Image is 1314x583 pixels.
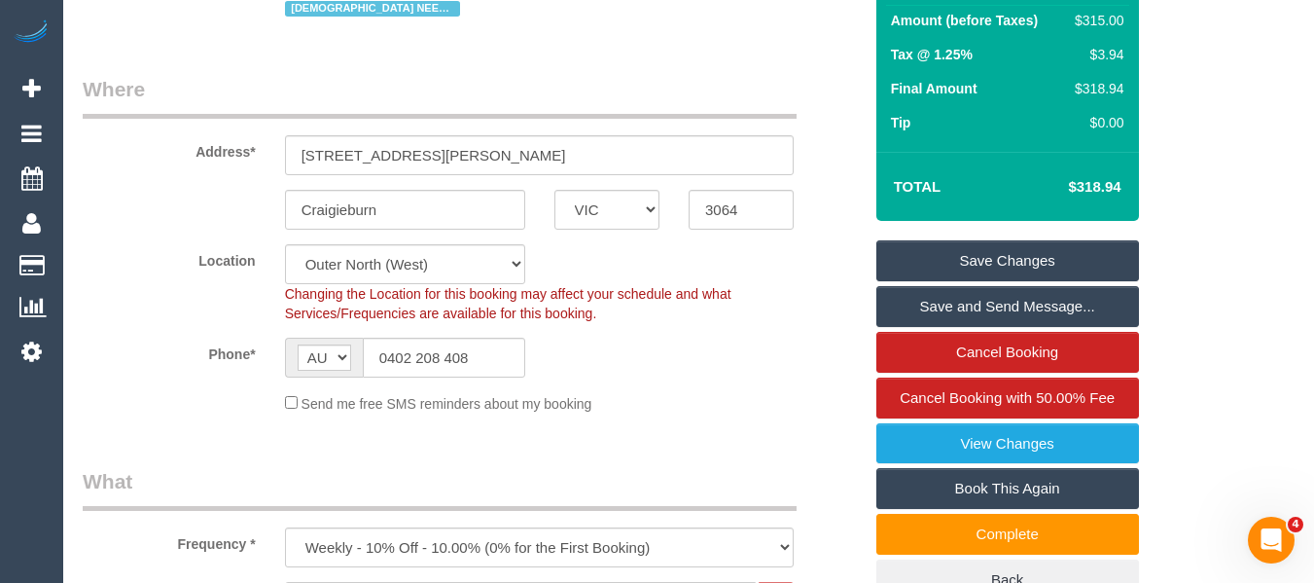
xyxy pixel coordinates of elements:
[876,332,1139,373] a: Cancel Booking
[1066,79,1124,98] div: $318.94
[876,378,1139,419] a: Cancel Booking with 50.00% Fee
[68,244,270,271] label: Location
[83,467,797,511] legend: What
[68,528,270,554] label: Frequency *
[876,286,1139,327] a: Save and Send Message...
[1066,113,1124,132] div: $0.00
[876,240,1139,281] a: Save Changes
[900,389,1115,406] span: Cancel Booking with 50.00% Fee
[302,396,592,412] span: Send me free SMS reminders about my booking
[894,178,941,195] strong: Total
[12,19,51,47] img: Automaid Logo
[68,135,270,162] label: Address*
[1066,45,1124,64] div: $3.94
[876,468,1139,509] a: Book This Again
[68,338,270,364] label: Phone*
[689,190,794,230] input: Post Code*
[891,79,977,98] label: Final Amount
[363,338,525,378] input: Phone*
[876,423,1139,464] a: View Changes
[1248,517,1295,564] iframe: Intercom live chat
[285,286,731,321] span: Changing the Location for this booking may affect your schedule and what Services/Frequencies are...
[1288,517,1303,532] span: 4
[1066,11,1124,30] div: $315.00
[891,45,973,64] label: Tax @ 1.25%
[1010,179,1120,196] h4: $318.94
[285,190,525,230] input: Suburb*
[891,11,1038,30] label: Amount (before Taxes)
[891,113,911,132] label: Tip
[285,1,460,17] span: [DEMOGRAPHIC_DATA] NEEDED
[83,75,797,119] legend: Where
[876,514,1139,555] a: Complete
